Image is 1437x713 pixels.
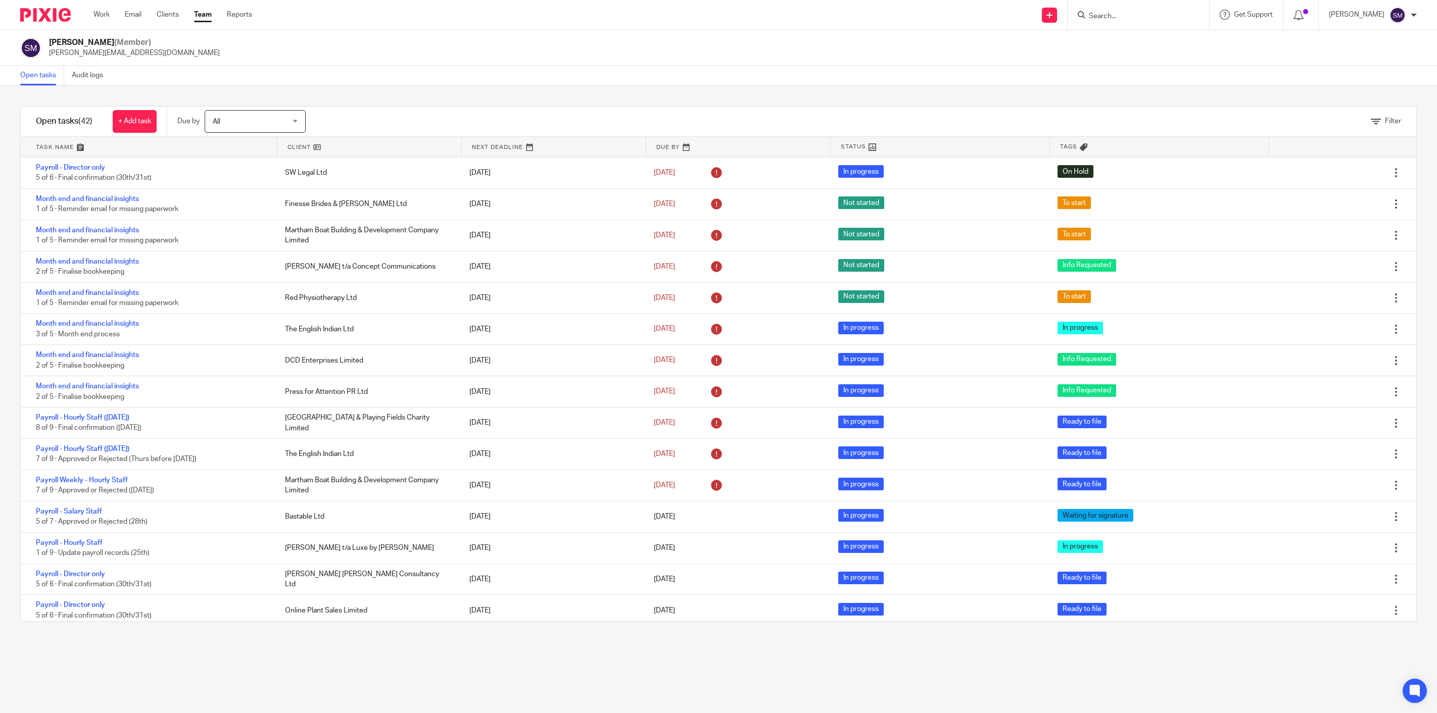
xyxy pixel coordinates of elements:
img: svg%3E [1390,7,1406,23]
div: [DATE] [459,600,644,621]
span: Waiting for signature [1058,509,1133,522]
span: 1 of 9 · Update payroll records (25th) [36,549,150,556]
span: To start [1058,290,1091,303]
p: Due by [177,116,200,126]
div: [DATE] [459,225,644,245]
span: [DATE] [654,607,675,614]
span: [DATE] [654,169,675,176]
a: Month end and financial insights [36,258,139,265]
span: In progress [838,446,884,459]
span: In progress [838,540,884,553]
a: Audit logs [72,66,111,85]
a: Payroll - Hourly Staff ([DATE]) [36,445,129,452]
a: Payroll - Director only [36,571,105,578]
a: Payroll - Salary Staff [36,508,102,515]
span: Not started [838,290,884,303]
a: Payroll - Director only [36,164,105,171]
span: Tags [1060,142,1077,151]
span: 5 of 6 · Final confirmation (30th/31st) [36,612,152,619]
span: [DATE] [654,576,675,583]
span: In progress [838,572,884,584]
span: [DATE] [654,513,675,520]
a: Team [194,10,212,20]
span: To start [1058,196,1091,209]
a: Reports [227,10,252,20]
span: In progress [1058,322,1103,334]
a: Payroll - Director only [36,601,105,608]
span: [DATE] [654,294,675,301]
span: Not started [838,259,884,272]
span: All [213,118,220,125]
a: Month end and financial insights [36,383,139,390]
span: [DATE] [654,544,675,551]
span: Filter [1385,118,1401,125]
span: (Member) [114,38,151,46]
div: The English Indian Ltd [275,444,459,464]
span: Info Requested [1058,353,1116,366]
div: [DATE] [459,444,644,464]
span: Not started [838,196,884,209]
a: Month end and financial insights [36,351,139,359]
span: On Hold [1058,165,1093,178]
span: 2 of 5 · Finalise bookkeeping [36,393,124,400]
div: [DATE] [459,163,644,183]
span: Ready to file [1058,446,1107,459]
div: [DATE] [459,475,644,495]
img: Pixie [20,8,71,22]
div: Finesse Brides & [PERSON_NAME] Ltd [275,194,459,214]
a: Payroll - Hourly Staff [36,539,103,546]
div: [DATE] [459,194,644,214]
a: Month end and financial insights [36,195,139,202]
div: [DATE] [459,382,644,402]
span: Info Requested [1058,259,1116,272]
a: Clients [157,10,179,20]
span: [DATE] [654,232,675,239]
p: [PERSON_NAME][EMAIL_ADDRESS][DOMAIN_NAME] [49,48,220,58]
span: 5 of 6 · Final confirmation (30th/31st) [36,175,152,182]
div: Online Plant Sales Limited [275,600,459,621]
span: In progress [838,416,884,428]
span: Ready to file [1058,572,1107,584]
span: 8 of 9 · Final confirmation ([DATE]) [36,425,141,432]
a: Email [125,10,141,20]
span: 3 of 5 · Month end process [36,331,120,338]
span: Get Support [1234,11,1273,18]
a: Work [93,10,110,20]
div: The English Indian Ltd [275,319,459,339]
div: Red Physiotherapy Ltd [275,288,459,308]
h1: Open tasks [36,116,92,127]
span: Ready to file [1058,478,1107,490]
span: Ready to file [1058,603,1107,616]
span: 1 of 5 · Reminder email for missing paperwork [36,299,178,307]
div: DCD Enterprises Limited [275,350,459,371]
span: [DATE] [654,419,675,426]
span: 5 of 7 · Approved or Rejected (28th) [36,518,148,525]
span: 7 of 9 · Approved or Rejected ([DATE]) [36,487,154,494]
a: Payroll - Hourly Staff ([DATE]) [36,414,129,421]
span: In progress [1058,540,1103,553]
span: (42) [78,117,92,125]
span: Status [841,142,866,151]
span: [DATE] [654,388,675,395]
span: 7 of 9 · Approved or Rejected (Thurs before [DATE]) [36,456,197,463]
div: [DATE] [459,413,644,433]
span: [DATE] [654,450,675,457]
span: In progress [838,384,884,397]
a: + Add task [113,110,157,133]
span: In progress [838,509,884,522]
div: [PERSON_NAME] [PERSON_NAME] Consultancy Ltd [275,564,459,595]
span: Not started [838,228,884,240]
span: In progress [838,603,884,616]
p: [PERSON_NAME] [1329,10,1384,20]
a: Month end and financial insights [36,289,139,296]
span: [DATE] [654,326,675,333]
div: [DATE] [459,257,644,277]
a: Month end and financial insights [36,227,139,234]
span: [DATE] [654,357,675,364]
div: [DATE] [459,350,644,371]
span: 5 of 6 · Final confirmation (30th/31st) [36,581,152,588]
span: Info Requested [1058,384,1116,397]
div: [PERSON_NAME] t/a Concept Communications [275,257,459,277]
div: Martham Boat Building & Development Company Limited [275,470,459,501]
span: In progress [838,353,884,366]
